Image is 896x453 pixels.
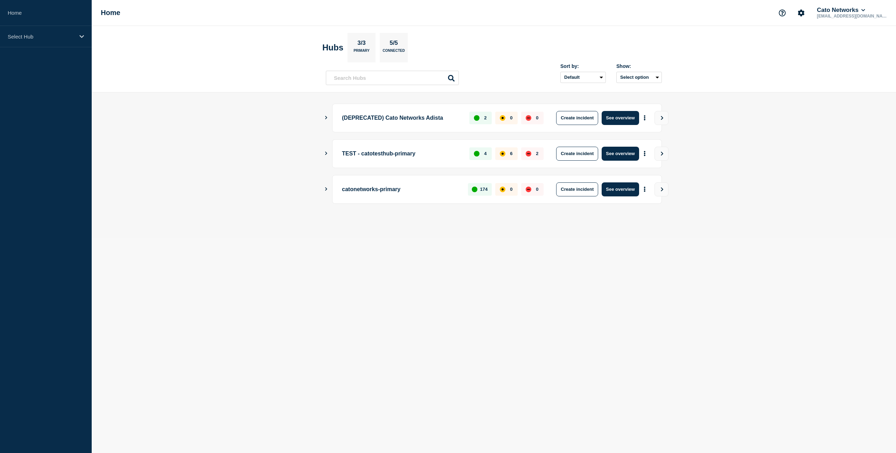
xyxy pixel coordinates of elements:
div: down [526,115,531,121]
button: Show Connected Hubs [324,115,328,120]
button: Create incident [556,147,598,161]
p: Select Hub [8,34,75,40]
div: affected [500,115,505,121]
div: up [474,115,479,121]
button: View [654,147,668,161]
p: 0 [510,187,512,192]
p: 5/5 [387,40,401,49]
button: More actions [640,183,649,196]
p: 3/3 [355,40,369,49]
button: Select option [616,72,662,83]
button: Account settings [794,6,808,20]
p: 2 [484,115,486,120]
button: Create incident [556,111,598,125]
button: Create incident [556,182,598,196]
div: down [526,151,531,156]
div: down [526,187,531,192]
button: Cato Networks [815,7,867,14]
p: 4 [484,151,486,156]
div: up [472,187,477,192]
button: View [654,111,668,125]
h1: Home [101,9,120,17]
p: Connected [383,49,405,56]
p: Primary [353,49,370,56]
p: 0 [510,115,512,120]
div: up [474,151,479,156]
input: Search Hubs [326,71,459,85]
div: Show: [616,63,662,69]
p: 0 [536,187,538,192]
button: Show Connected Hubs [324,187,328,192]
select: Sort by [560,72,606,83]
button: See overview [602,147,639,161]
div: Sort by: [560,63,606,69]
div: affected [500,187,505,192]
button: See overview [602,182,639,196]
p: [EMAIL_ADDRESS][DOMAIN_NAME] [815,14,888,19]
button: Support [775,6,790,20]
p: 174 [480,187,488,192]
div: affected [500,151,505,156]
p: catonetworks-primary [342,182,460,196]
p: 2 [536,151,538,156]
button: More actions [640,147,649,160]
button: View [654,182,668,196]
button: Show Connected Hubs [324,151,328,156]
p: 6 [510,151,512,156]
button: See overview [602,111,639,125]
button: More actions [640,111,649,124]
p: (DEPRECATED) Cato Networks Adista [342,111,461,125]
p: TEST - catotesthub-primary [342,147,461,161]
h2: Hubs [322,43,343,53]
p: 0 [536,115,538,120]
